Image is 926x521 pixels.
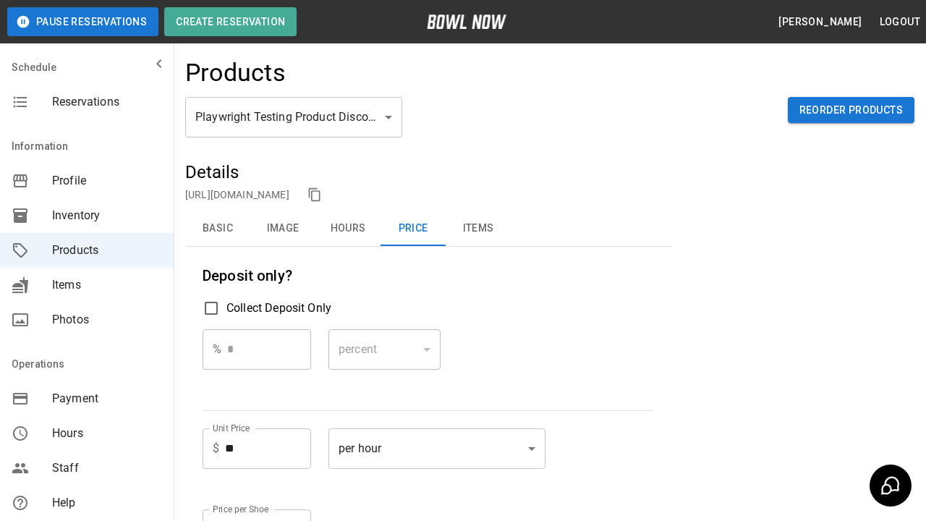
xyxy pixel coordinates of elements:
img: logo [427,14,506,29]
div: Playwright Testing Product Discount [185,97,402,137]
span: Profile [52,172,162,190]
button: [PERSON_NAME] [773,9,867,35]
span: Items [52,276,162,294]
p: $ [213,440,219,457]
div: percent [328,329,441,370]
button: Create Reservation [164,7,297,36]
button: Reorder Products [788,97,914,124]
button: Hours [315,211,381,246]
span: Inventory [52,207,162,224]
h5: Details [185,161,671,184]
span: Photos [52,311,162,329]
span: Help [52,494,162,512]
span: Collect Deposit Only [226,300,331,317]
span: Hours [52,425,162,442]
button: Image [250,211,315,246]
div: basic tabs example [185,211,671,246]
a: [URL][DOMAIN_NAME] [185,189,289,200]
button: copy link [304,184,326,206]
div: per hour [328,428,545,469]
button: Items [446,211,511,246]
button: Basic [185,211,250,246]
span: Reservations [52,93,162,111]
h4: Products [185,58,286,88]
button: Price [381,211,446,246]
span: Payment [52,390,162,407]
p: % [213,341,221,358]
span: Staff [52,459,162,477]
h6: Deposit only? [203,264,654,287]
span: Products [52,242,162,259]
button: Logout [874,9,926,35]
button: Pause Reservations [7,7,158,36]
